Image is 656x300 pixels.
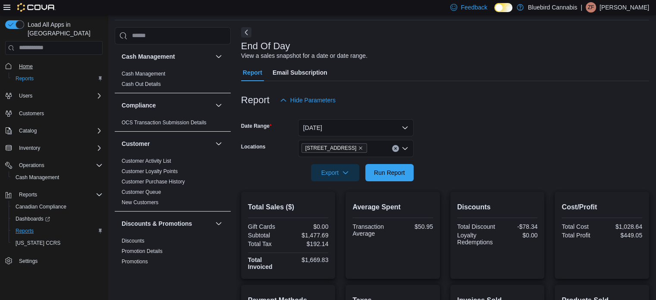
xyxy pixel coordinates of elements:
[12,214,53,224] a: Dashboards
[122,139,212,148] button: Customer
[16,126,103,136] span: Catalog
[24,20,103,38] span: Load All Apps in [GEOGRAPHIC_DATA]
[16,203,66,210] span: Canadian Compliance
[12,202,70,212] a: Canadian Compliance
[16,240,60,246] span: [US_STATE] CCRS
[392,145,399,152] button: Clear input
[273,64,327,81] span: Email Subscription
[248,256,273,270] strong: Total Invoiced
[19,162,44,169] span: Operations
[457,232,496,246] div: Loyalty Redemptions
[12,172,63,183] a: Cash Management
[19,145,40,152] span: Inventory
[122,219,192,228] h3: Discounts & Promotions
[16,108,47,119] a: Customers
[122,71,165,77] a: Cash Management
[19,63,33,70] span: Home
[122,52,212,61] button: Cash Management
[248,202,329,212] h2: Total Sales ($)
[12,238,64,248] a: [US_STATE] CCRS
[365,164,414,181] button: Run Report
[5,57,103,290] nav: Complex example
[2,254,106,267] button: Settings
[402,145,408,152] button: Open list of options
[19,92,32,99] span: Users
[122,139,150,148] h3: Customer
[562,223,600,230] div: Total Cost
[9,237,106,249] button: [US_STATE] CCRS
[213,218,224,229] button: Discounts & Promotions
[16,108,103,119] span: Customers
[122,189,161,195] a: Customer Queue
[122,158,171,164] span: Customer Activity List
[12,73,37,84] a: Reports
[16,143,103,153] span: Inventory
[588,2,594,13] span: ZF
[213,51,224,62] button: Cash Management
[2,189,106,201] button: Reports
[562,232,600,239] div: Total Profit
[19,127,37,134] span: Catalog
[562,202,642,212] h2: Cost/Profit
[19,191,37,198] span: Reports
[241,95,270,105] h3: Report
[115,236,231,270] div: Discounts & Promotions
[241,123,272,129] label: Date Range
[122,219,212,228] button: Discounts & Promotions
[16,160,103,171] span: Operations
[305,144,357,152] span: [STREET_ADDRESS]
[17,3,56,12] img: Cova
[16,91,103,101] span: Users
[122,248,163,255] span: Promotion Details
[374,168,405,177] span: Run Report
[122,168,178,175] span: Customer Loyalty Points
[290,223,328,230] div: $0.00
[122,237,144,244] span: Discounts
[276,92,339,109] button: Hide Parameters
[2,90,106,102] button: Users
[122,81,161,87] a: Cash Out Details
[16,189,103,200] span: Reports
[122,119,207,126] span: OCS Transaction Submission Details
[248,232,286,239] div: Subtotal
[16,126,40,136] button: Catalog
[311,164,359,181] button: Export
[16,189,41,200] button: Reports
[248,223,286,230] div: Gift Cards
[19,258,38,265] span: Settings
[16,61,36,72] a: Home
[16,174,59,181] span: Cash Management
[290,240,328,247] div: $192.14
[581,2,582,13] p: |
[2,142,106,154] button: Inventory
[16,255,103,266] span: Settings
[122,81,161,88] span: Cash Out Details
[290,232,328,239] div: $1,477.69
[16,160,48,171] button: Operations
[19,110,44,117] span: Customers
[213,100,224,111] button: Compliance
[122,248,163,254] a: Promotion Details
[16,75,34,82] span: Reports
[12,226,37,236] a: Reports
[358,145,363,151] button: Remove 5530 Manotick Main St. from selection in this group
[298,119,414,136] button: [DATE]
[241,51,367,60] div: View a sales snapshot for a date or date range.
[586,2,596,13] div: Zoie Fratarcangeli
[122,258,148,265] span: Promotions
[2,60,106,73] button: Home
[115,117,231,131] div: Compliance
[16,143,44,153] button: Inventory
[16,256,41,266] a: Settings
[457,223,496,230] div: Total Discount
[122,178,185,185] span: Customer Purchase History
[12,73,103,84] span: Reports
[122,168,178,174] a: Customer Loyalty Points
[115,69,231,93] div: Cash Management
[241,41,290,51] h3: End Of Day
[9,225,106,237] button: Reports
[241,143,266,150] label: Locations
[122,259,148,265] a: Promotions
[122,189,161,196] span: Customer Queue
[9,201,106,213] button: Canadian Compliance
